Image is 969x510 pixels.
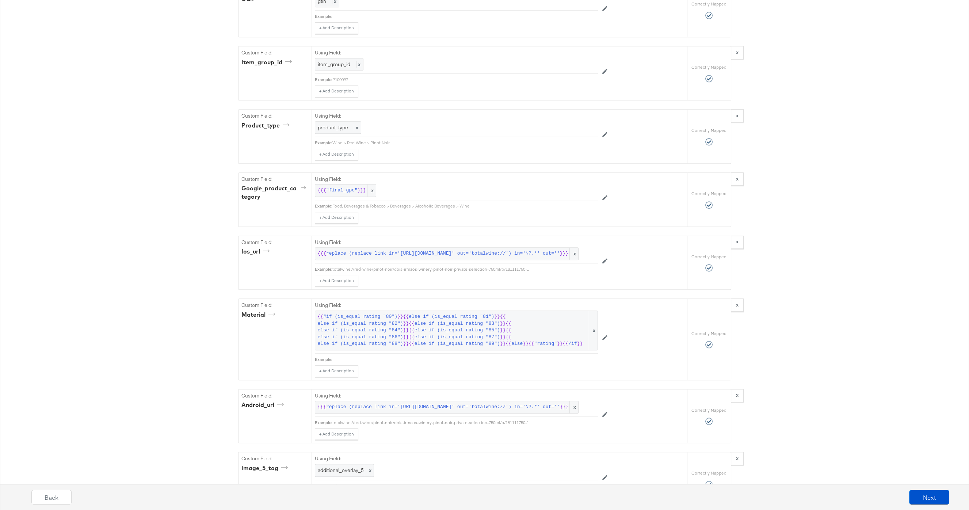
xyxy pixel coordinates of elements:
button: + Add Description [315,85,358,97]
span: }} [500,327,506,334]
span: else if (is_equal rating "85") [415,327,500,334]
strong: x [736,455,739,461]
span: }} [403,340,409,347]
span: /if [568,340,577,347]
span: }} [397,313,403,320]
span: {{ [563,340,569,347]
label: Custom Field: [241,113,309,119]
div: product_type [241,121,292,130]
strong: x [736,112,739,119]
span: }}} [560,404,568,411]
span: else [511,340,523,347]
label: Custom Field: [241,176,309,183]
span: x [365,464,374,476]
strong: x [736,175,739,182]
span: }} [500,340,506,347]
span: {{{ [318,250,326,257]
span: }} [403,320,409,327]
strong: x [736,301,739,308]
button: x [731,46,744,59]
label: Custom Field: [241,49,309,56]
div: item_group_id [241,58,294,66]
label: Correctly Mapped [691,470,726,476]
label: Using Field: [315,302,598,309]
label: Using Field: [315,176,598,183]
span: item_group_id [318,61,350,68]
label: Correctly Mapped [691,407,726,413]
span: else if (is_equal rating "88") [318,340,403,347]
span: {{ [529,340,534,347]
button: + Add Description [315,275,358,286]
label: Using Field: [315,49,598,56]
label: Custom Field: [241,392,309,399]
button: x [731,452,744,465]
span: else if (is_equal rating "83") [415,320,500,327]
span: else if (is_equal rating "87") [415,334,500,341]
button: x [731,172,744,186]
span: }}} [358,187,366,194]
div: ios_url [241,247,272,256]
button: x [731,389,744,402]
span: product_type [318,124,348,131]
span: }} [577,340,583,347]
label: Using Field: [315,113,598,119]
div: material [241,311,278,319]
span: {{ [409,334,415,341]
label: Using Field: [315,455,598,462]
span: x [569,248,578,260]
label: Correctly Mapped [691,127,726,133]
div: Example: [315,203,332,209]
button: x [731,298,744,312]
label: Custom Field: [241,239,309,246]
span: }} [403,334,409,341]
span: }} [500,320,506,327]
span: "final_gpc" [326,187,358,194]
label: Using Field: [315,392,598,399]
button: Next [909,490,949,505]
span: }} [494,313,500,320]
span: }}} [560,250,568,257]
span: {{ [506,340,511,347]
button: + Add Description [315,428,358,440]
span: additional_overlay_5 [318,467,371,474]
div: image_5_tag [241,464,290,472]
div: google_product_category [241,184,309,201]
span: {{ [506,327,511,334]
label: Custom Field: [241,302,309,309]
label: Correctly Mapped [691,1,726,7]
span: else if (is_equal rating "89") [415,340,500,347]
span: }} [403,327,409,334]
div: Example: [315,77,332,83]
span: {{{ [318,404,326,411]
div: Wine > Red Wine > Pinot Noir [332,140,598,146]
strong: x [736,238,739,245]
button: + Add Description [315,149,358,160]
div: Food, Beverages & Tobacco > Beverages > Alcoholic Beverages > Wine [332,203,598,209]
span: "rating" [534,340,557,347]
span: else if (is_equal rating "82") [318,320,403,327]
button: x [731,236,744,249]
span: x [354,124,358,131]
span: replace (replace link in='[URL][DOMAIN_NAME]' out='totalwine://') in='\?.*' out='' [326,404,560,411]
span: {{ [506,334,511,341]
span: }} [500,334,506,341]
span: else if (is_equal rating "86") [318,334,403,341]
strong: x [736,392,739,398]
span: {{{ [318,187,326,194]
button: + Add Description [315,365,358,377]
div: totalwine://red-wine/pinot-noir/dois-irmaos-winery-pinot-noir-private-selection-750ml/p/181111750-1 [332,266,598,272]
span: x [569,401,578,413]
div: android_url [241,401,286,409]
div: Example: [315,420,332,426]
label: Correctly Mapped [691,64,726,70]
button: Back [31,490,72,505]
button: x [731,109,744,122]
button: + Add Description [315,22,358,34]
span: {{ [409,327,415,334]
label: Correctly Mapped [691,254,726,260]
span: {{ [409,340,415,347]
span: {{ [500,313,506,320]
div: P100097 [332,77,598,83]
span: {{ [318,313,324,320]
span: x [356,61,360,68]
